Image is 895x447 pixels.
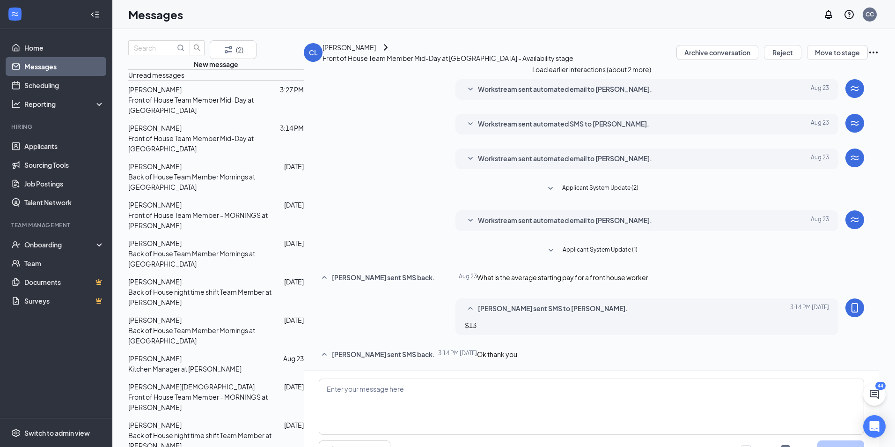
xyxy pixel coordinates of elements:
p: Back of House Team Member Mornings at [GEOGRAPHIC_DATA] [128,325,304,346]
a: Talent Network [24,193,104,212]
p: Front of House Team Member - MORNINGS at [PERSON_NAME] [128,392,304,412]
span: Workstream sent automated email to [PERSON_NAME]. [478,84,652,95]
a: Team [24,254,104,273]
div: Reporting [24,99,105,109]
svg: WorkstreamLogo [849,83,860,94]
a: Applicants [24,137,104,156]
svg: WorkstreamLogo [849,152,860,164]
div: Open Intercom Messenger [863,415,886,438]
button: search [190,40,205,55]
p: Front of House Team Member Mid-Day at [GEOGRAPHIC_DATA] - Availability stage [323,53,573,63]
a: Home [24,38,104,57]
svg: Settings [11,428,21,438]
span: [DATE] 3:14 PM [438,349,477,360]
svg: Analysis [11,99,21,109]
svg: UserCheck [11,240,21,249]
svg: WorkstreamLogo [849,118,860,129]
span: Applicant System Update (1) [563,245,638,256]
div: Switch to admin view [24,428,90,438]
span: [PERSON_NAME] [128,316,182,324]
a: Job Postings [24,174,104,193]
p: Front of House Team Member - MORNINGS at [PERSON_NAME] [128,210,304,231]
p: Back of House Team Member Mornings at [GEOGRAPHIC_DATA] [128,171,304,192]
span: [PERSON_NAME] [128,239,182,247]
button: Archive conversation [676,45,758,60]
div: CC [866,10,874,18]
svg: WorkstreamLogo [849,214,860,225]
button: SmallChevronDownApplicant System Update (1) [545,245,638,256]
span: $13 [465,321,477,329]
button: Move to stage [807,45,868,60]
span: Aug 23 [811,153,829,164]
svg: SmallChevronDown [465,215,476,226]
span: Aug 23 [811,84,829,95]
span: Aug 23 [459,272,477,283]
p: [DATE] [284,315,304,325]
a: Scheduling [24,76,104,95]
span: What is the average starting pay for a front house worker [477,273,648,282]
span: search [190,44,204,52]
svg: Notifications [823,9,834,20]
div: CL [309,48,318,57]
svg: SmallChevronDown [465,119,476,130]
span: [PERSON_NAME] [128,85,182,94]
svg: WorkstreamLogo [10,9,20,19]
span: Unread messages [128,71,184,79]
svg: SmallChevronUp [465,303,476,314]
a: Sourcing Tools [24,156,104,174]
button: Filter (2) [210,40,257,59]
svg: SmallChevronDown [545,245,557,256]
button: ChatActive [863,383,886,406]
svg: SmallChevronUp [319,272,330,283]
span: [PERSON_NAME] [128,277,182,286]
svg: Collapse [90,10,100,19]
span: [PERSON_NAME] sent SMS back. [332,349,435,360]
svg: SmallChevronUp [319,349,330,360]
span: Workstream sent automated SMS to [PERSON_NAME]. [478,119,649,130]
svg: SmallChevronDown [465,153,476,164]
p: Aug 23 [283,353,304,364]
a: SurveysCrown [24,291,104,310]
p: [DATE] [284,200,304,210]
div: [PERSON_NAME] [323,42,376,52]
p: Back of House night time shift Team Member at [PERSON_NAME] [128,287,304,307]
p: 3:14 PM [280,123,304,133]
h1: Messages [128,7,183,22]
div: 44 [875,382,886,390]
svg: QuestionInfo [844,9,855,20]
p: [DATE] [284,238,304,248]
svg: MobileSms [849,302,860,313]
svg: Ellipses [868,47,879,58]
span: Aug 23 [811,119,829,130]
p: [DATE] [284,381,304,392]
svg: Filter [223,44,234,55]
span: [PERSON_NAME][DEMOGRAPHIC_DATA] [128,382,255,391]
span: Workstream sent automated email to [PERSON_NAME]. [478,215,652,226]
svg: ChevronRight [380,42,391,53]
span: [PERSON_NAME] [128,354,182,363]
span: [PERSON_NAME] [128,124,182,132]
p: Front of House Team Member Mid-Day at [GEOGRAPHIC_DATA] [128,133,304,154]
div: Team Management [11,221,103,229]
span: [PERSON_NAME] sent SMS to [PERSON_NAME]. [478,303,628,314]
span: Applicant System Update (2) [562,183,638,194]
span: Ok thank you [477,350,517,358]
span: Aug 23 [811,215,829,226]
svg: SmallChevronDown [465,84,476,95]
span: [PERSON_NAME] [128,421,182,429]
span: [PERSON_NAME] sent SMS back. [332,272,435,283]
div: Onboarding [24,240,96,249]
button: Load earlier interactions (about 2 more) [532,64,651,74]
p: 3:27 PM [280,84,304,95]
span: [PERSON_NAME] [128,201,182,209]
button: SmallChevronDownApplicant System Update (2) [545,183,638,194]
p: [DATE] [284,161,304,171]
button: Reject [764,45,801,60]
svg: ChatActive [869,389,880,400]
span: [PERSON_NAME] [128,162,182,171]
p: Front of House Team Member Mid-Day at [GEOGRAPHIC_DATA] [128,95,304,115]
p: Kitchen Manager at [PERSON_NAME] [128,364,242,374]
div: Hiring [11,123,103,131]
span: [DATE] 3:14 PM [790,303,829,314]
